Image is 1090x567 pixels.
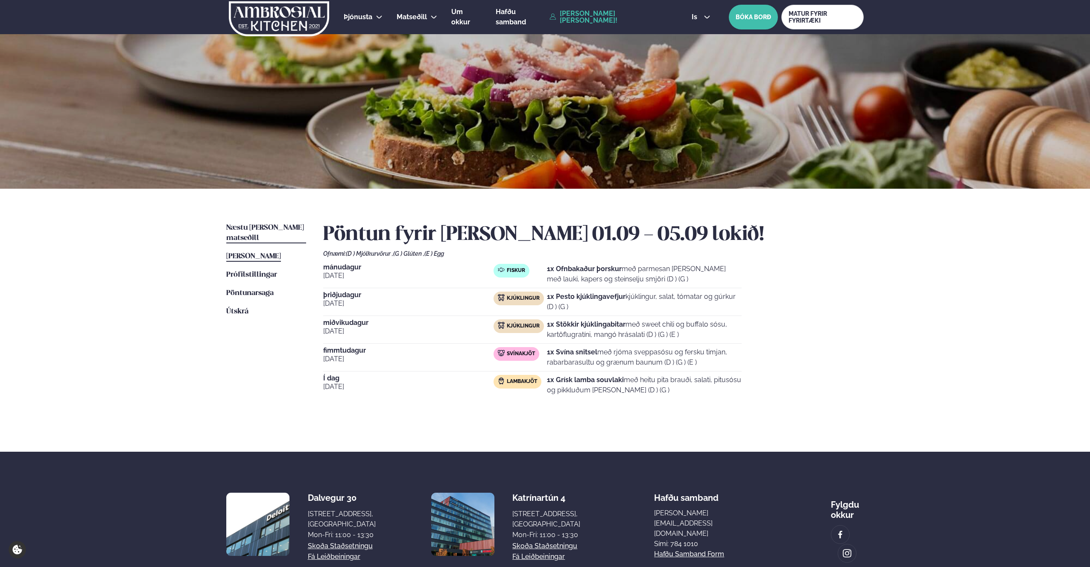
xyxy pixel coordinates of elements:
span: [DATE] [323,326,494,336]
p: Sími: 784 1010 [654,539,757,549]
strong: 1x Grísk lamba souvlaki [547,376,624,384]
p: með heitu pita brauði, salati, pitusósu og pikkluðum [PERSON_NAME] (D ) (G ) [547,375,742,395]
strong: 1x Svína snitsel [547,348,597,356]
span: Matseðill [397,13,427,21]
a: Pöntunarsaga [226,288,274,298]
span: miðvikudagur [323,319,494,326]
img: image alt [842,549,852,558]
span: (E ) Egg [424,250,444,257]
span: Um okkur [451,8,470,26]
span: Prófílstillingar [226,271,277,278]
span: Hafðu samband [496,8,526,26]
div: [STREET_ADDRESS], [GEOGRAPHIC_DATA] [308,509,376,529]
span: þriðjudagur [323,292,494,298]
img: logo [228,1,330,36]
strong: 1x Pesto kjúklingavefjur [547,292,625,301]
div: Mon-Fri: 11:00 - 13:30 [512,530,580,540]
a: MATUR FYRIR FYRIRTÆKI [781,5,864,29]
a: Næstu [PERSON_NAME] matseðill [226,223,306,243]
div: Fylgdu okkur [831,493,864,520]
span: fimmtudagur [323,347,494,354]
a: Cookie settings [9,541,26,558]
span: [DATE] [323,354,494,364]
div: Ofnæmi: [323,250,864,257]
p: með rjóma sveppasósu og fersku timjan, rabarbarasultu og grænum baunum (D ) (G ) (E ) [547,347,742,368]
a: Um okkur [451,7,482,27]
div: Katrínartún 4 [512,493,580,503]
a: Prófílstillingar [226,270,277,280]
a: [PERSON_NAME] [226,251,281,262]
a: Fá leiðbeiningar [512,552,565,562]
span: [DATE] [323,298,494,309]
h2: Pöntun fyrir [PERSON_NAME] 01.09 - 05.09 lokið! [323,223,864,247]
a: Hafðu samband form [654,549,724,559]
span: Þjónusta [344,13,372,21]
a: Útskrá [226,307,248,317]
img: image alt [836,530,845,540]
strong: 1x Ofnbakaður þorskur [547,265,622,273]
div: Dalvegur 30 [308,493,376,503]
span: Kjúklingur [507,295,540,302]
img: chicken.svg [498,322,505,329]
img: chicken.svg [498,294,505,301]
img: fish.svg [498,266,505,273]
strong: 1x Stökkir kjúklingabitar [547,320,625,328]
a: [PERSON_NAME][EMAIL_ADDRESS][DOMAIN_NAME] [654,508,757,539]
p: með parmesan [PERSON_NAME] með lauki, kapers og steinselju smjöri (D ) (G ) [547,264,742,284]
img: image alt [431,493,494,556]
a: Fá leiðbeiningar [308,552,360,562]
a: Skoða staðsetningu [308,541,373,551]
a: [PERSON_NAME] [PERSON_NAME]! [549,10,672,24]
a: Þjónusta [344,12,372,22]
a: image alt [831,526,849,544]
p: með sweet chili og buffalo sósu, kartöflugratíni, mangó hrásalati (D ) (G ) (E ) [547,319,742,340]
span: Pöntunarsaga [226,289,274,297]
button: BÓKA BORÐ [729,5,778,29]
span: [DATE] [323,271,494,281]
span: [PERSON_NAME] [226,253,281,260]
img: Lamb.svg [498,377,505,384]
p: kjúklingur, salat, tómatar og gúrkur (D ) (G ) [547,292,742,312]
span: Fiskur [507,267,525,274]
span: [DATE] [323,382,494,392]
span: is [692,14,700,20]
span: Útskrá [226,308,248,315]
button: is [685,14,717,20]
span: Næstu [PERSON_NAME] matseðill [226,224,304,242]
span: Kjúklingur [507,323,540,330]
span: mánudagur [323,264,494,271]
div: Mon-Fri: 11:00 - 13:30 [308,530,376,540]
span: Hafðu samband [654,486,719,503]
span: Svínakjöt [507,351,535,357]
div: [STREET_ADDRESS], [GEOGRAPHIC_DATA] [512,509,580,529]
a: Skoða staðsetningu [512,541,577,551]
img: pork.svg [498,350,505,357]
a: image alt [838,544,856,562]
img: image alt [226,493,289,556]
a: Matseðill [397,12,427,22]
span: Lambakjöt [507,378,537,385]
span: (G ) Glúten , [393,250,424,257]
a: Hafðu samband [496,7,545,27]
span: Í dag [323,375,494,382]
span: (D ) Mjólkurvörur , [346,250,393,257]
